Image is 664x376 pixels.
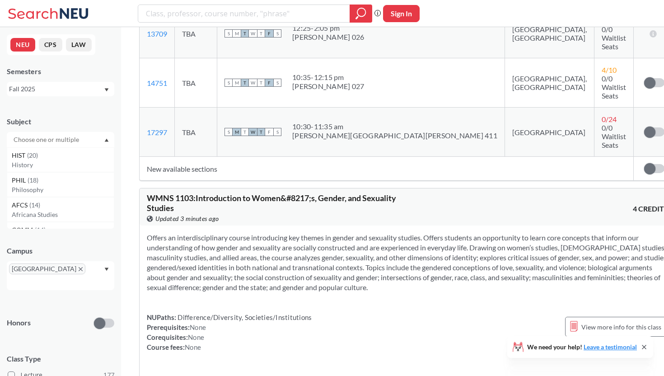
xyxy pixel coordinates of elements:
[383,5,420,22] button: Sign In
[257,128,265,136] span: T
[79,267,83,271] svg: X to remove pill
[29,201,40,209] span: ( 14 )
[527,344,637,350] span: We need your help!
[7,132,114,147] div: Dropdown arrowHIST(20)HistoryPHIL(18)PhilosophyAFCS(14)Africana StudiesCOMM(14)Communication Stud...
[185,343,201,351] span: None
[39,38,62,52] button: CPS
[602,74,626,100] span: 0/0 Waitlist Seats
[147,79,167,87] a: 14751
[28,176,38,184] span: ( 18 )
[505,58,594,108] td: [GEOGRAPHIC_DATA], [GEOGRAPHIC_DATA]
[7,318,31,328] p: Honors
[35,226,46,234] span: ( 14 )
[147,312,312,352] div: NUPaths: Prerequisites: Corequisites: Course fees:
[12,150,27,160] span: HIST
[12,160,114,169] p: History
[175,108,217,157] td: TBA
[584,343,637,351] a: Leave a testimonial
[176,313,312,321] span: Difference/Diversity, Societies/Institutions
[104,268,109,271] svg: Dropdown arrow
[190,323,206,331] span: None
[12,210,114,219] p: Africana Studies
[273,128,281,136] span: S
[249,128,257,136] span: W
[292,122,497,131] div: 10:30 - 11:35 am
[273,29,281,38] span: S
[602,66,617,74] span: 4 / 10
[233,79,241,87] span: M
[147,29,167,38] a: 13709
[224,128,233,136] span: S
[9,263,85,274] span: [GEOGRAPHIC_DATA]X to remove pill
[355,7,366,20] svg: magnifying glass
[188,333,204,341] span: None
[7,246,114,256] div: Campus
[257,79,265,87] span: T
[7,66,114,76] div: Semesters
[224,79,233,87] span: S
[12,175,28,185] span: PHIL
[10,38,35,52] button: NEU
[104,138,109,142] svg: Dropdown arrow
[273,79,281,87] span: S
[265,79,273,87] span: F
[241,128,249,136] span: T
[147,193,396,213] span: WMNS 1103 : Introduction to Women&#8217;s, Gender, and Sexuality Studies
[145,6,343,21] input: Class, professor, course number, "phrase"
[241,79,249,87] span: T
[265,128,273,136] span: F
[66,38,92,52] button: LAW
[12,200,29,210] span: AFCS
[175,58,217,108] td: TBA
[7,261,114,290] div: [GEOGRAPHIC_DATA]X to remove pillDropdown arrow
[257,29,265,38] span: T
[140,157,633,181] td: New available sections
[233,29,241,38] span: M
[602,123,626,149] span: 0/0 Waitlist Seats
[249,29,257,38] span: W
[602,25,626,51] span: 0/0 Waitlist Seats
[292,73,364,82] div: 10:35 - 12:15 pm
[7,354,114,364] span: Class Type
[147,128,167,136] a: 17297
[602,115,617,123] span: 0 / 24
[292,82,364,91] div: [PERSON_NAME] 027
[12,185,114,194] p: Philosophy
[265,29,273,38] span: F
[233,128,241,136] span: M
[155,214,219,224] span: Updated 3 minutes ago
[27,151,38,159] span: ( 20 )
[249,79,257,87] span: W
[7,117,114,127] div: Subject
[350,5,372,23] div: magnifying glass
[505,108,594,157] td: [GEOGRAPHIC_DATA]
[7,82,114,96] div: Fall 2025Dropdown arrow
[12,225,35,235] span: COMM
[9,84,103,94] div: Fall 2025
[505,9,594,58] td: [GEOGRAPHIC_DATA], [GEOGRAPHIC_DATA]
[292,131,497,140] div: [PERSON_NAME][GEOGRAPHIC_DATA][PERSON_NAME] 411
[224,29,233,38] span: S
[9,134,85,145] input: Choose one or multiple
[292,23,364,33] div: 12:25 - 2:05 pm
[241,29,249,38] span: T
[292,33,364,42] div: [PERSON_NAME] 026
[175,9,217,58] td: TBA
[104,88,109,92] svg: Dropdown arrow
[581,321,661,333] span: View more info for this class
